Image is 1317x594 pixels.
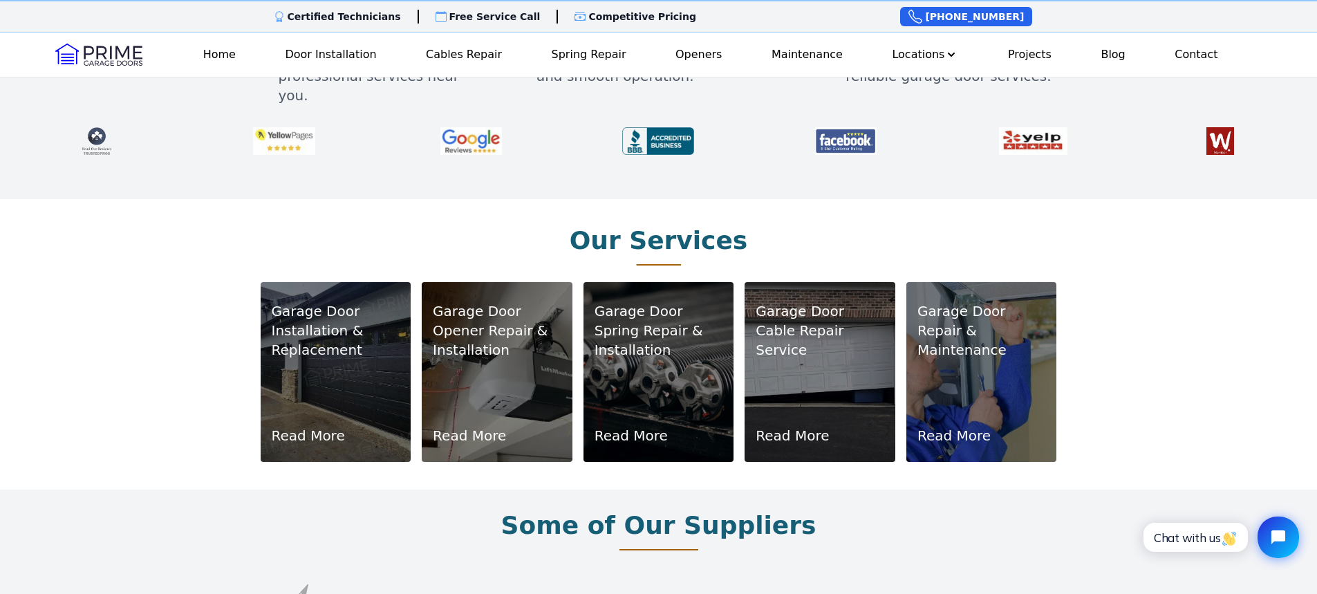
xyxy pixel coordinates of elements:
img: Garage door spring repair [583,282,734,462]
p: Garage Door [595,301,723,321]
a: Garage Door Opener Repair & Installation [433,301,561,360]
a: Garage Door Spring Repair & Installation [595,301,723,360]
p: Cable Repair Service [756,321,884,360]
a: Garage Door Repair & Maintenance [917,301,1046,360]
h2: Some of Our Suppliers [501,512,816,539]
img: Best garage door cable repair services [745,282,895,462]
img: BBB-review [617,122,700,160]
img: FB-review [804,122,887,160]
a: Read More [433,426,506,445]
a: Contact [1169,41,1223,68]
a: Read More [917,426,991,445]
img: 24/7 garage door repair service [906,282,1057,462]
img: wyh-member-badge.jpg [1179,122,1262,160]
a: [PHONE_NUMBER] [900,7,1032,26]
a: Blog [1095,41,1130,68]
a: Projects [1002,41,1057,68]
p: Garage Door [272,301,400,321]
img: Logo [55,44,142,66]
p: Garage Door [756,301,884,321]
h2: Our Services [570,227,748,254]
p: Certified Technicians [288,10,401,24]
a: Garage Door Cable Repair Service [756,301,884,360]
a: Read More [272,426,345,445]
a: Cables Repair [420,41,507,68]
img: google-review [430,122,513,160]
p: Opener Repair & Installation [433,321,561,360]
a: Read More [756,426,829,445]
a: Spring Repair [546,41,632,68]
p: Repair & Maintenance [917,321,1046,360]
a: Garage Door Installation & Replacement [272,301,400,360]
a: Read More [595,426,668,445]
p: Competitive Pricing [588,10,696,24]
a: Home [198,41,241,68]
p: Spring Repair & Installation [595,321,723,360]
img: yelp-review [991,122,1074,160]
p: Garage Door [433,301,561,321]
a: Door Installation [279,41,382,68]
button: Locations [886,41,964,68]
a: Maintenance [766,41,848,68]
img: TrustedPros [55,122,138,160]
iframe: Tidio Chat [1128,505,1311,570]
a: Openers [670,41,728,68]
img: yellow-page-review [243,122,326,160]
p: Garage Door [917,301,1046,321]
p: Free Service Call [449,10,541,24]
p: Installation & Replacement [272,321,400,360]
img: Garage door opener repair service [422,282,572,462]
a: Find me on WhatsYourHours.com [1179,122,1262,160]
